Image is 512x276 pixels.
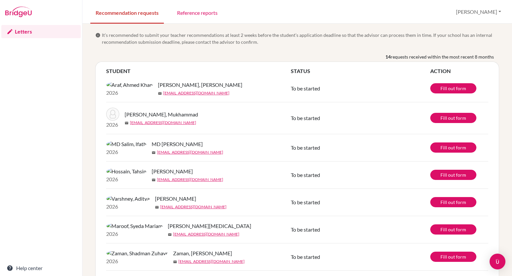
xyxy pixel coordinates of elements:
a: Recommendation requests [90,1,164,24]
a: Fill out form [430,252,476,262]
p: 2026 [106,230,163,238]
p: 2026 [106,203,150,211]
span: [PERSON_NAME], Mukhammad [125,111,198,118]
span: To be started [291,144,320,151]
a: [EMAIL_ADDRESS][DOMAIN_NAME] [178,259,245,264]
span: To be started [291,172,320,178]
a: Help center [1,262,81,275]
span: mail [173,260,177,264]
span: Zaman, [PERSON_NAME] [173,249,232,257]
span: mail [152,151,156,155]
a: Fill out form [430,197,476,207]
span: info [95,33,101,38]
p: 2026 [106,89,153,97]
img: Sagdullaev, Mukhammad [106,108,119,121]
img: Bridge-U [5,7,32,17]
span: mail [168,233,172,237]
a: [EMAIL_ADDRESS][DOMAIN_NAME] [157,149,223,155]
th: STATUS [291,67,430,75]
a: Reference reports [172,1,223,24]
span: It’s recommended to submit your teacher recommendations at least 2 weeks before the student’s app... [102,32,499,45]
span: mail [155,205,159,209]
p: 2026 [106,121,119,129]
img: Araf, Ahmed Khan [106,81,153,89]
a: [EMAIL_ADDRESS][DOMAIN_NAME] [173,231,239,237]
img: Zaman, Shadman Zuhayr [106,249,168,257]
p: 2026 [106,257,168,265]
a: [EMAIL_ADDRESS][DOMAIN_NAME] [163,90,229,96]
a: Letters [1,25,81,38]
span: To be started [291,254,320,260]
span: mail [152,178,156,182]
span: requests received within the most recent 8 months [391,53,494,60]
b: 14 [385,53,391,60]
a: [EMAIL_ADDRESS][DOMAIN_NAME] [130,120,196,126]
span: mail [125,121,129,125]
span: [PERSON_NAME] [152,167,193,175]
span: To be started [291,115,320,121]
a: [EMAIL_ADDRESS][DOMAIN_NAME] [157,177,223,183]
span: To be started [291,226,320,233]
div: Open Intercom Messenger [490,254,505,269]
button: [PERSON_NAME] [453,6,504,18]
span: MD [PERSON_NAME] [152,140,203,148]
img: Varshney, Aditya [106,195,150,203]
img: MD Salim, Ifath [106,140,146,148]
a: Fill out form [430,113,476,123]
a: Fill out form [430,224,476,235]
span: [PERSON_NAME] [155,195,196,203]
p: 2026 [106,148,146,156]
th: STUDENT [106,67,291,75]
p: 2026 [106,175,146,183]
a: [EMAIL_ADDRESS][DOMAIN_NAME] [160,204,226,210]
span: mail [158,91,162,95]
a: Fill out form [430,170,476,180]
span: [PERSON_NAME], [PERSON_NAME] [158,81,242,89]
span: To be started [291,199,320,205]
th: ACTION [430,67,488,75]
span: [PERSON_NAME][MEDICAL_DATA] [168,222,251,230]
span: To be started [291,85,320,91]
a: Fill out form [430,83,476,93]
img: Maroof, Syeda Mariam [106,222,163,230]
img: Hossain, Tahsin [106,167,146,175]
a: Fill out form [430,142,476,153]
